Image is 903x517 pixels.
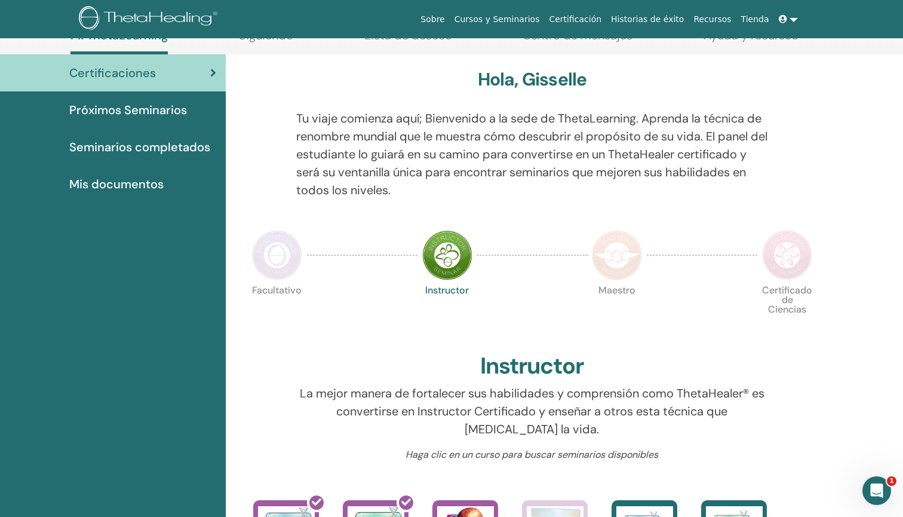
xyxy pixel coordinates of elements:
[606,8,689,30] a: Historias de éxito
[704,28,798,51] a: Ayuda y recursos
[450,8,545,30] a: Cursos y Seminarios
[296,448,768,462] p: Haga clic en un curso para buscar seminarios disponibles
[592,230,642,280] img: Master
[69,64,156,82] span: Certificaciones
[70,28,168,54] a: Mi ThetaLearning
[422,230,472,280] img: Instructor
[239,28,293,51] a: Siguiendo
[592,286,642,336] p: Maestro
[79,6,222,33] img: logo.png
[736,8,774,30] a: Tienda
[296,384,768,438] p: La mejor manera de fortalecer sus habilidades y comprensión como ThetaHealer® es convertirse en I...
[478,69,587,90] h3: Hola, Gisselle
[762,286,812,336] p: Certificado de Ciencias
[862,476,891,505] iframe: Intercom live chat
[544,8,606,30] a: Certificación
[523,28,632,51] a: Centro de mensajes
[480,353,585,380] h2: Instructor
[364,28,451,51] a: Lista de deseos
[416,8,449,30] a: Sobre
[422,286,472,336] p: Instructor
[69,175,164,193] span: Mis documentos
[69,101,187,119] span: Próximos Seminarios
[689,8,736,30] a: Recursos
[69,138,210,156] span: Seminarios completados
[762,230,812,280] img: Certificate of Science
[296,109,768,199] p: Tu viaje comienza aquí; Bienvenido a la sede de ThetaLearning. Aprenda la técnica de renombre mun...
[887,476,896,486] span: 1
[252,230,302,280] img: Practitioner
[252,286,302,336] p: Facultativo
